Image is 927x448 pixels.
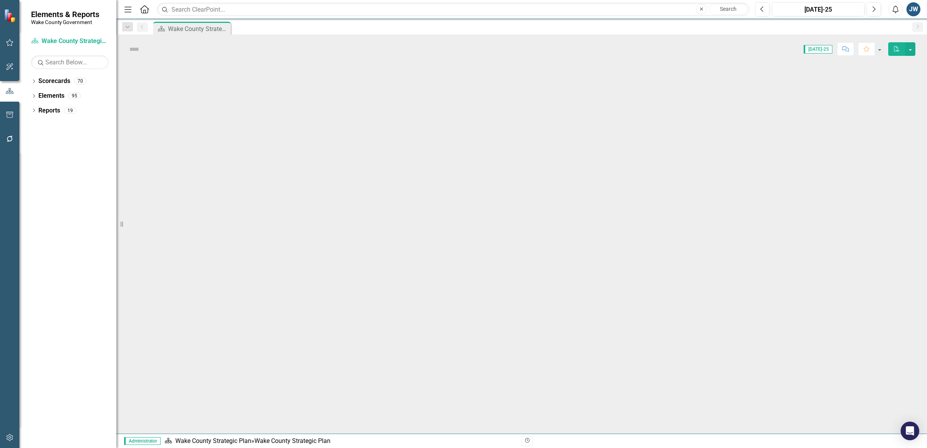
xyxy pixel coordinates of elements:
[31,10,99,19] span: Elements & Reports
[31,37,109,46] a: Wake County Strategic Plan
[709,4,747,15] button: Search
[164,437,516,446] div: »
[168,24,229,34] div: Wake County Strategic Plan
[74,78,86,85] div: 70
[128,43,140,55] img: Not Defined
[804,45,832,54] span: [DATE]-25
[31,19,99,25] small: Wake County Government
[64,107,76,114] div: 19
[38,92,64,100] a: Elements
[124,437,161,445] span: Administrator
[906,2,920,16] button: JW
[772,2,865,16] button: [DATE]-25
[31,55,109,69] input: Search Below...
[254,437,330,445] div: Wake County Strategic Plan
[38,106,60,115] a: Reports
[175,437,251,445] a: Wake County Strategic Plan
[68,93,81,99] div: 95
[775,5,862,14] div: [DATE]-25
[157,3,749,16] input: Search ClearPoint...
[720,6,737,12] span: Search
[38,77,70,86] a: Scorecards
[4,9,17,22] img: ClearPoint Strategy
[901,422,919,440] div: Open Intercom Messenger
